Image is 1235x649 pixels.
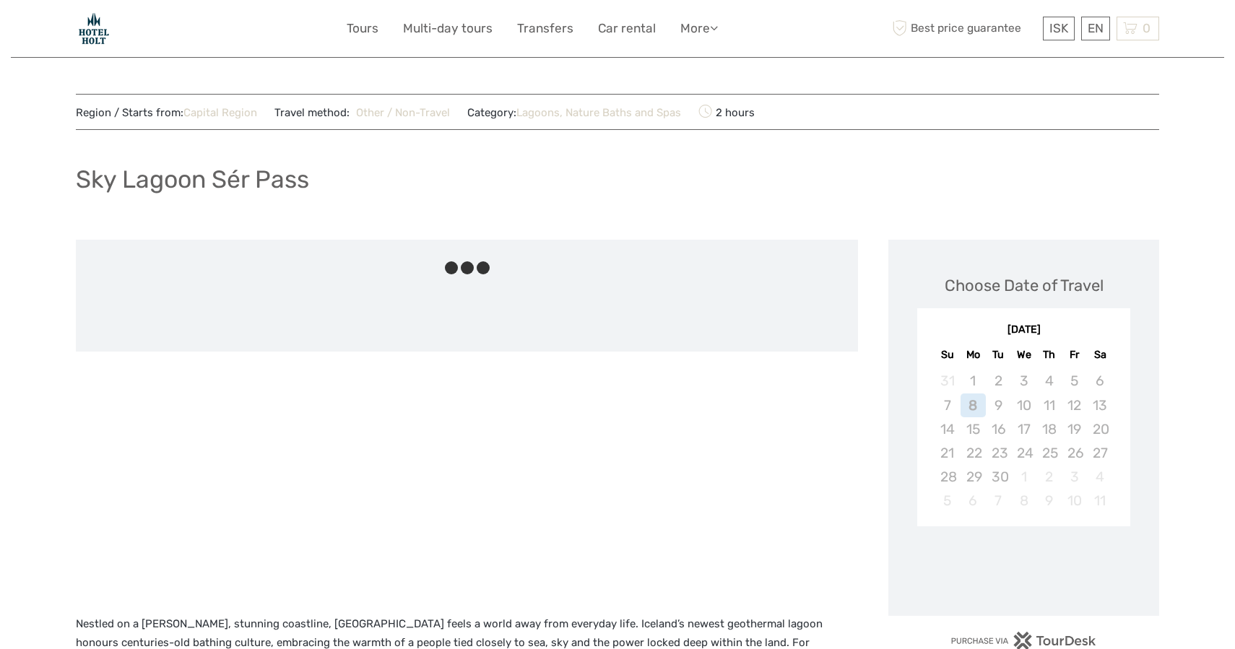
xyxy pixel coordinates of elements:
div: Not available Thursday, September 25th, 2025 [1036,441,1062,465]
div: Not available Saturday, September 6th, 2025 [1087,369,1112,393]
div: Not available Monday, September 8th, 2025 [961,393,986,417]
div: EN [1081,17,1110,40]
div: Not available Monday, September 22nd, 2025 [961,441,986,465]
div: Fr [1062,345,1087,365]
div: Loading... [1019,564,1028,573]
div: Not available Sunday, August 31st, 2025 [935,369,960,393]
div: Not available Sunday, September 14th, 2025 [935,417,960,441]
a: Capital Region [183,106,257,119]
div: Mo [961,345,986,365]
div: Th [1036,345,1062,365]
div: Not available Tuesday, September 16th, 2025 [986,417,1011,441]
span: ISK [1049,21,1068,35]
div: Not available Saturday, September 13th, 2025 [1087,393,1112,417]
div: Not available Sunday, September 7th, 2025 [935,393,960,417]
a: Multi-day tours [403,18,493,39]
div: Not available Friday, October 10th, 2025 [1062,489,1087,513]
div: Not available Tuesday, October 7th, 2025 [986,489,1011,513]
div: Sa [1087,345,1112,365]
div: Not available Monday, September 29th, 2025 [961,465,986,489]
span: Best price guarantee [888,17,1039,40]
span: 0 [1140,21,1153,35]
div: Not available Monday, September 1st, 2025 [961,369,986,393]
div: Not available Tuesday, September 9th, 2025 [986,393,1011,417]
div: Not available Saturday, September 27th, 2025 [1087,441,1112,465]
div: Not available Thursday, September 18th, 2025 [1036,417,1062,441]
div: Choose Date of Travel [945,274,1104,297]
a: Other / Non-Travel [350,106,450,119]
span: Region / Starts from: [76,105,257,121]
a: Transfers [517,18,573,39]
div: Not available Friday, October 3rd, 2025 [1062,465,1087,489]
div: Not available Saturday, October 11th, 2025 [1087,489,1112,513]
div: Su [935,345,960,365]
span: 2 hours [698,102,755,122]
a: More [680,18,718,39]
div: Not available Tuesday, September 23rd, 2025 [986,441,1011,465]
div: month 2025-09 [922,369,1125,513]
div: Not available Saturday, October 4th, 2025 [1087,465,1112,489]
a: Car rental [598,18,656,39]
span: Category: [467,105,681,121]
div: Not available Wednesday, September 3rd, 2025 [1011,369,1036,393]
div: Not available Wednesday, October 1st, 2025 [1011,465,1036,489]
div: Not available Monday, October 6th, 2025 [961,489,986,513]
div: Not available Wednesday, September 17th, 2025 [1011,417,1036,441]
div: Not available Sunday, September 21st, 2025 [935,441,960,465]
div: Not available Friday, September 12th, 2025 [1062,393,1087,417]
div: Not available Wednesday, October 8th, 2025 [1011,489,1036,513]
div: Not available Tuesday, September 2nd, 2025 [986,369,1011,393]
img: Hotel Holt [76,11,112,46]
div: Not available Thursday, September 11th, 2025 [1036,393,1062,417]
h1: Sky Lagoon Sér Pass [76,165,309,194]
div: Not available Thursday, October 2nd, 2025 [1036,465,1062,489]
div: Not available Tuesday, September 30th, 2025 [986,465,1011,489]
div: Not available Monday, September 15th, 2025 [961,417,986,441]
div: Not available Thursday, October 9th, 2025 [1036,489,1062,513]
span: Travel method: [274,102,450,122]
div: [DATE] [917,323,1130,338]
div: Not available Sunday, September 28th, 2025 [935,465,960,489]
div: Not available Wednesday, September 10th, 2025 [1011,393,1036,417]
div: Not available Friday, September 19th, 2025 [1062,417,1087,441]
div: Not available Saturday, September 20th, 2025 [1087,417,1112,441]
div: Not available Sunday, October 5th, 2025 [935,489,960,513]
div: Not available Friday, September 26th, 2025 [1062,441,1087,465]
div: We [1011,345,1036,365]
div: Not available Friday, September 5th, 2025 [1062,369,1087,393]
div: Not available Wednesday, September 24th, 2025 [1011,441,1036,465]
a: Tours [347,18,378,39]
a: Lagoons, Nature Baths and Spas [516,106,681,119]
div: Tu [986,345,1011,365]
div: Not available Thursday, September 4th, 2025 [1036,369,1062,393]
